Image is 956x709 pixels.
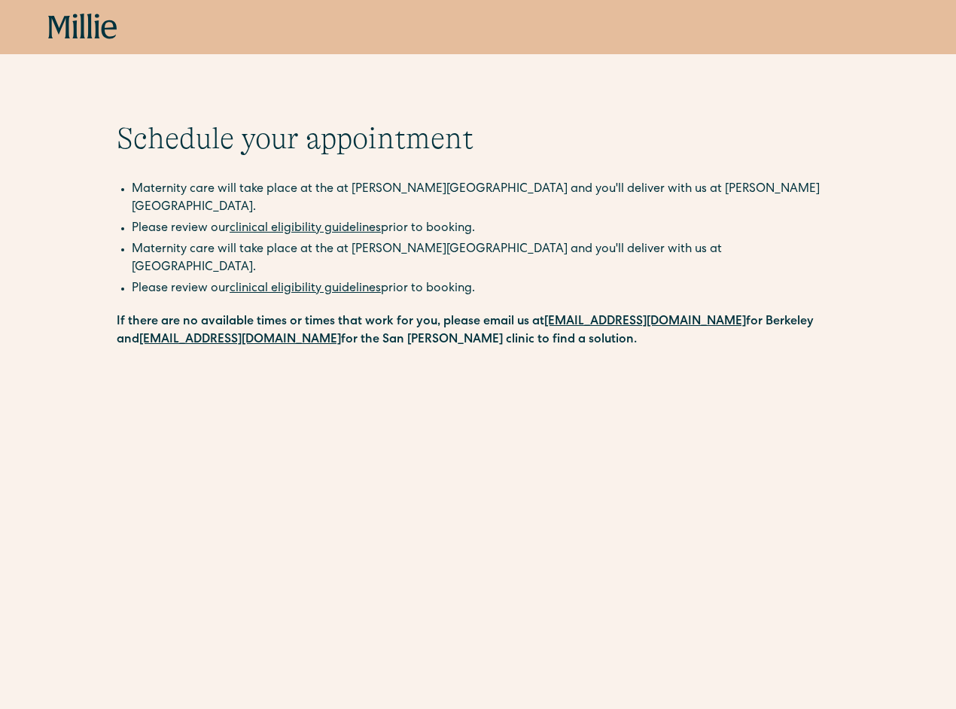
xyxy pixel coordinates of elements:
[132,220,839,238] li: Please review our prior to booking.
[341,334,637,346] strong: for the San [PERSON_NAME] clinic to find a solution.
[230,223,381,235] a: clinical eligibility guidelines
[139,334,341,346] a: [EMAIL_ADDRESS][DOMAIN_NAME]
[230,283,381,295] a: clinical eligibility guidelines
[117,120,839,157] h1: Schedule your appointment
[544,316,746,328] a: [EMAIL_ADDRESS][DOMAIN_NAME]
[117,316,544,328] strong: If there are no available times or times that work for you, please email us at
[132,241,839,277] li: Maternity care will take place at the at [PERSON_NAME][GEOGRAPHIC_DATA] and you'll deliver with u...
[132,280,839,298] li: Please review our prior to booking.
[132,181,839,217] li: Maternity care will take place at the at [PERSON_NAME][GEOGRAPHIC_DATA] and you'll deliver with u...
